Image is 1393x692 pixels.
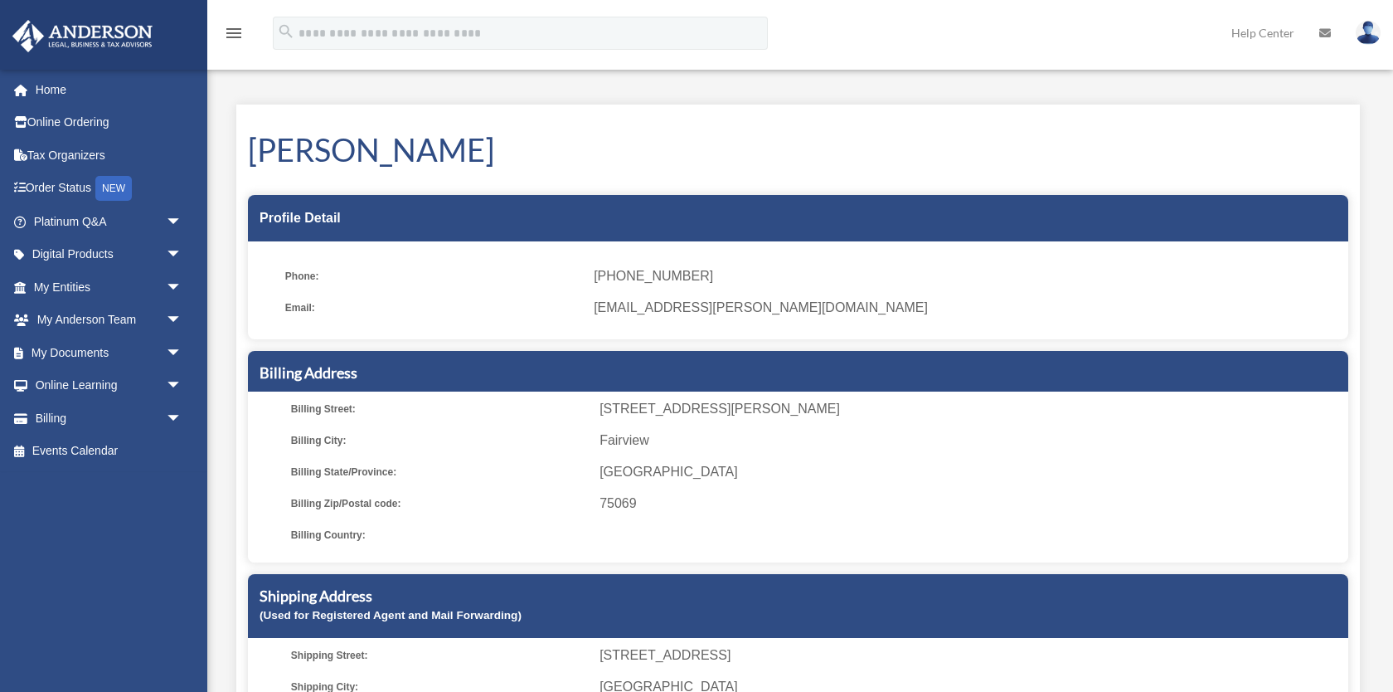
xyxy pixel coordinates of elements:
[594,296,1337,319] span: [EMAIL_ADDRESS][PERSON_NAME][DOMAIN_NAME]
[260,586,1337,607] h5: Shipping Address
[291,429,588,452] span: Billing City:
[594,265,1337,288] span: [PHONE_NUMBER]
[248,128,1348,172] h1: [PERSON_NAME]
[599,429,1342,452] span: Fairview
[260,609,522,621] small: (Used for Registered Agent and Mail Forwarding)
[291,492,588,515] span: Billing Zip/Postal code:
[166,304,199,338] span: arrow_drop_down
[224,29,244,43] a: menu
[277,22,295,41] i: search
[599,492,1342,515] span: 75069
[12,106,207,139] a: Online Ordering
[224,23,244,43] i: menu
[291,461,588,484] span: Billing State/Province:
[285,296,582,319] span: Email:
[12,369,207,402] a: Online Learningarrow_drop_down
[599,461,1342,484] span: [GEOGRAPHIC_DATA]
[260,363,1337,383] h5: Billing Address
[166,205,199,239] span: arrow_drop_down
[12,205,207,238] a: Platinum Q&Aarrow_drop_down
[166,336,199,370] span: arrow_drop_down
[291,644,588,667] span: Shipping Street:
[599,397,1342,421] span: [STREET_ADDRESS][PERSON_NAME]
[291,524,588,547] span: Billing Country:
[599,644,1342,667] span: [STREET_ADDRESS]
[7,20,158,52] img: Anderson Advisors Platinum Portal
[12,435,207,468] a: Events Calendar
[291,397,588,421] span: Billing Street:
[285,265,582,288] span: Phone:
[12,73,207,106] a: Home
[12,172,207,206] a: Order StatusNEW
[12,238,207,271] a: Digital Productsarrow_drop_down
[12,402,207,435] a: Billingarrow_drop_down
[12,139,207,172] a: Tax Organizers
[12,304,207,337] a: My Anderson Teamarrow_drop_down
[1356,21,1381,45] img: User Pic
[12,336,207,369] a: My Documentsarrow_drop_down
[166,238,199,272] span: arrow_drop_down
[95,176,132,201] div: NEW
[166,402,199,436] span: arrow_drop_down
[166,270,199,305] span: arrow_drop_down
[248,195,1348,241] div: Profile Detail
[166,369,199,403] span: arrow_drop_down
[12,270,207,304] a: My Entitiesarrow_drop_down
